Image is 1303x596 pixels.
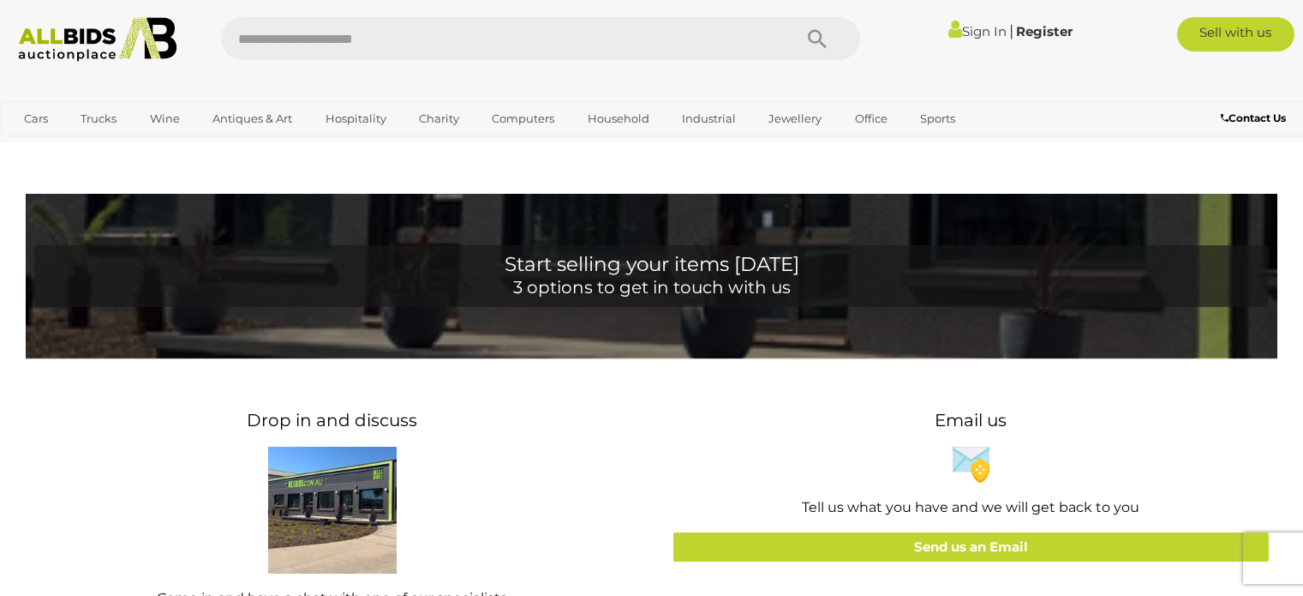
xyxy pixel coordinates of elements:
[1221,111,1286,124] b: Contact Us
[1016,23,1073,39] a: Register
[201,105,303,133] a: Antiques & Art
[408,105,470,133] a: Charity
[774,17,860,60] button: Search
[671,105,747,133] a: Industrial
[13,105,59,133] a: Cars
[314,105,397,133] a: Hospitality
[43,278,1260,297] h2: 3 options to get in touch with us
[673,533,1270,563] a: Send us an Email
[1177,17,1294,51] a: Sell with us
[844,105,899,133] a: Office
[948,23,1007,39] a: Sign In
[953,447,989,484] img: email-secure-384x380.jpg
[13,133,157,161] a: [GEOGRAPHIC_DATA]
[909,105,966,133] a: Sports
[9,17,186,62] img: Allbids.com.au
[43,254,1260,275] h1: Start selling your items [DATE]
[577,105,660,133] a: Household
[690,500,1252,515] h4: Tell us what you have and we will get back to you
[757,105,833,133] a: Jewellery
[139,105,191,133] a: Wine
[481,105,565,133] a: Computers
[51,411,613,430] h2: Drop in and discuss
[690,411,1252,430] h2: Email us
[1009,21,1013,40] span: |
[69,105,128,133] a: Trucks
[1221,109,1290,128] a: Contact Us
[268,447,397,574] img: allbids-frontview-384x380.jpg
